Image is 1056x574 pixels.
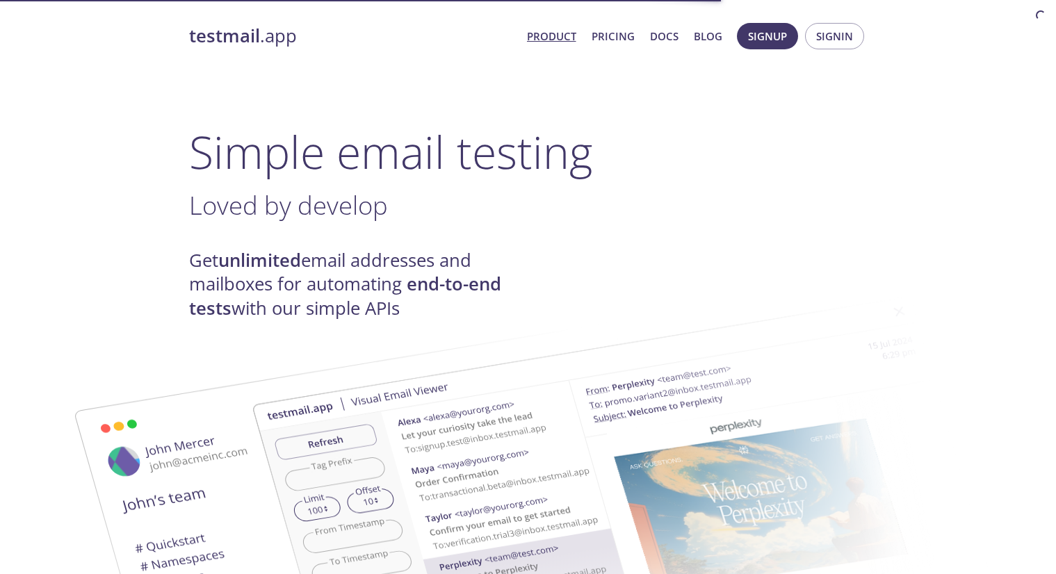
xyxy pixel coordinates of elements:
button: Signin [805,23,864,49]
span: Signup [748,27,787,45]
span: Loved by develop [189,188,388,222]
strong: end-to-end tests [189,272,501,320]
strong: testmail [189,24,260,48]
h1: Simple email testing [189,125,868,179]
a: Docs [650,27,679,45]
a: Blog [694,27,722,45]
span: Signin [816,27,853,45]
h4: Get email addresses and mailboxes for automating with our simple APIs [189,249,528,320]
button: Signup [737,23,798,49]
a: Product [527,27,576,45]
a: Pricing [592,27,635,45]
strong: unlimited [218,248,301,272]
a: testmail.app [189,24,516,48]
